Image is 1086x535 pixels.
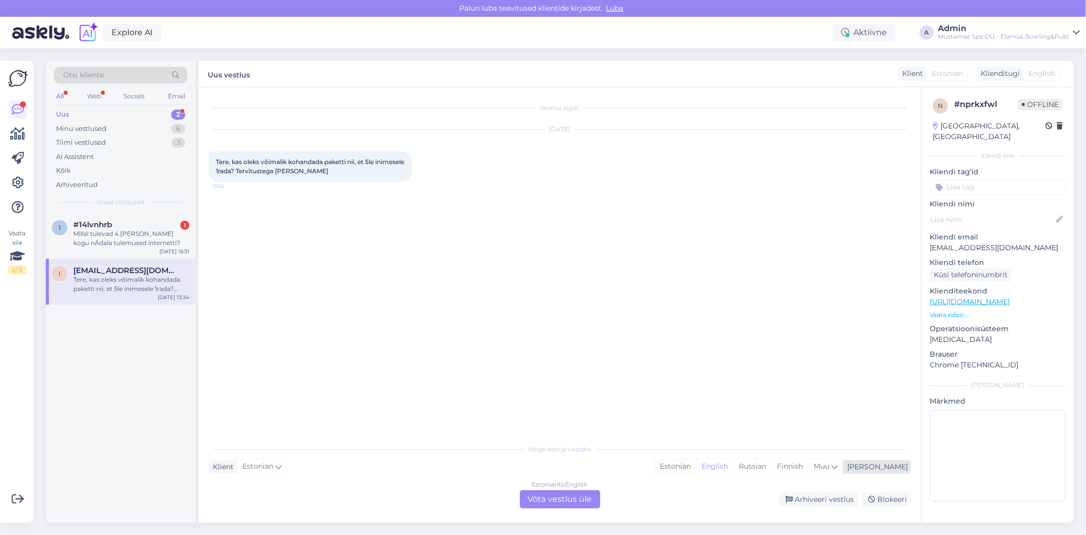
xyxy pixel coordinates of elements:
[930,396,1066,407] p: Märkmed
[930,257,1066,268] p: Kliendi telefon
[938,33,1069,41] div: Mustamäe Spa OÜ - Elamus Bowling&Pubi
[209,445,911,454] div: Valige keel ja vastake
[814,462,829,471] span: Muu
[159,248,189,255] div: [DATE] 16:31
[930,199,1066,209] p: Kliendi nimi
[209,125,911,134] div: [DATE]
[930,232,1066,243] p: Kliendi email
[977,68,1020,79] div: Klienditugi
[930,381,1066,390] div: [PERSON_NAME]
[930,151,1066,160] div: Kliendi info
[171,110,185,120] div: 2
[532,480,588,489] div: Estonian to English
[930,268,1012,282] div: Küsi telefoninumbrit
[8,229,26,275] div: Vaata siia
[166,90,187,103] div: Email
[8,265,26,275] div: 2 / 3
[603,4,627,13] span: Luba
[733,459,771,474] div: Russian
[8,69,27,88] img: Askly Logo
[63,70,104,81] span: Otsi kliente
[843,462,908,472] div: [PERSON_NAME]
[932,68,963,79] span: Estonian
[1028,68,1055,79] span: English
[172,138,185,148] div: 3
[158,293,189,301] div: [DATE] 13:34
[933,121,1045,142] div: [GEOGRAPHIC_DATA], [GEOGRAPHIC_DATA]
[930,214,1054,225] input: Lisa nimi
[216,158,406,175] span: Tere, kas oleks võimalik kohandada paketti nii, et 5le inimesele 1rada? Tervitustega [PERSON_NAME]
[73,275,189,293] div: Tere, kas oleks võimalik kohandada paketti nii, et 5le inimesele 1rada? Tervitustega [PERSON_NAME]
[930,297,1010,306] a: [URL][DOMAIN_NAME]
[103,24,161,41] a: Explore AI
[930,167,1066,177] p: Kliendi tag'id
[938,102,943,110] span: n
[242,461,273,472] span: Estonian
[209,103,911,113] div: Vestlus algas
[73,220,112,229] span: #14lvnhrb
[59,270,61,277] span: i
[779,493,858,506] div: Arhiveeri vestlus
[56,124,106,134] div: Minu vestlused
[212,182,250,190] span: 13:34
[930,349,1066,360] p: Brauser
[85,90,103,103] div: Web
[56,138,106,148] div: Tiimi vestlused
[930,243,1066,253] p: [EMAIL_ADDRESS][DOMAIN_NAME]
[77,22,99,43] img: explore-ai
[930,286,1066,297] p: Klienditeekond
[1018,99,1063,110] span: Offline
[209,462,234,472] div: Klient
[73,266,179,275] span: inna.kaasik@gmail.com
[520,490,600,509] div: Võta vestlus üle
[54,90,66,103] div: All
[696,459,733,474] div: English
[73,229,189,248] div: Millal tulevad 4.[PERSON_NAME] kogu nÄdala tulemused internetti?
[930,334,1066,345] p: [MEDICAL_DATA]
[56,110,69,120] div: Uus
[122,90,147,103] div: Socials
[930,324,1066,334] p: Operatsioonisüsteem
[862,493,911,506] div: Blokeeri
[938,24,1080,41] a: AdminMustamäe Spa OÜ - Elamus Bowling&Pubi
[930,179,1066,195] input: Lisa tag
[97,198,145,207] span: Uued vestlused
[180,221,189,230] div: 1
[954,98,1018,111] div: # nprkxfwl
[833,23,895,42] div: Aktiivne
[655,459,696,474] div: Estonian
[59,224,61,231] span: 1
[920,25,934,40] div: A
[208,67,250,81] label: Uus vestlus
[938,24,1069,33] div: Admin
[56,152,94,162] div: AI Assistent
[898,68,923,79] div: Klient
[771,459,808,474] div: Finnish
[930,310,1066,319] p: Vaata edasi ...
[930,360,1066,370] p: Chrome [TECHNICAL_ID]
[56,180,98,190] div: Arhiveeritud
[171,124,185,134] div: 6
[56,166,71,176] div: Kõik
